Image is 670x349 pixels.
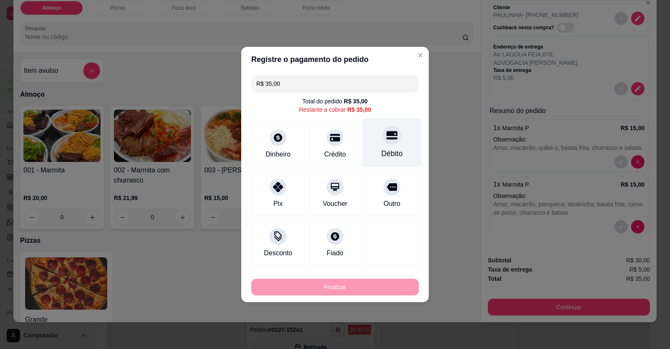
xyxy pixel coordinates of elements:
div: Total do pedido [302,97,368,105]
input: Ex.: hambúrguer de cordeiro [256,75,414,92]
div: Outro [384,199,400,209]
div: Fiado [327,248,343,258]
header: Registre o pagamento do pedido [241,47,429,72]
div: Crédito [324,149,346,159]
div: Desconto [264,248,292,258]
div: Restante a cobrar [299,105,371,114]
div: Voucher [323,199,348,209]
div: R$ 35,00 [344,97,368,105]
div: Débito [381,148,403,159]
button: Close [414,49,427,62]
div: Dinheiro [265,149,291,159]
div: R$ 35,00 [347,105,371,114]
div: Pix [273,199,283,209]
